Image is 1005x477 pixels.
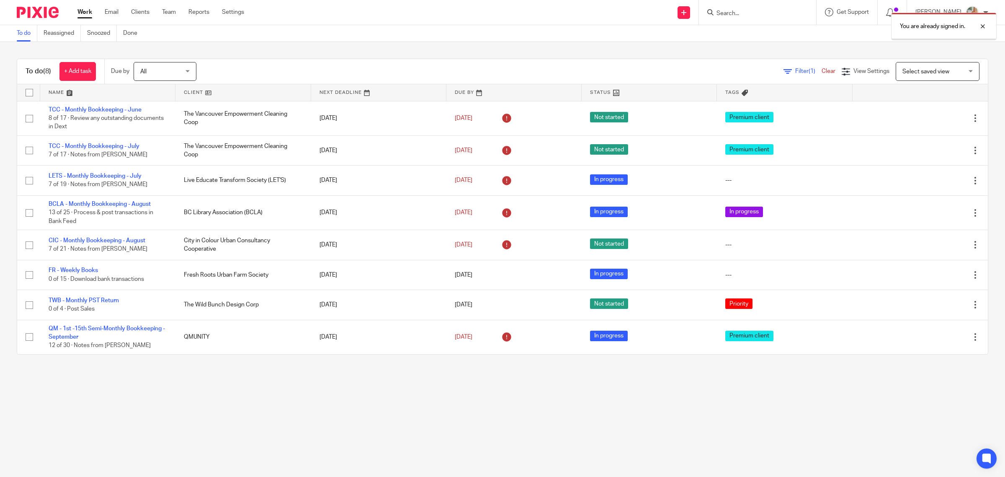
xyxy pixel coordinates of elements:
[455,334,472,340] span: [DATE]
[123,25,144,41] a: Done
[725,90,740,95] span: Tags
[311,101,446,135] td: [DATE]
[175,195,311,230] td: BC Library Association (BCLA)
[49,173,142,179] a: LETS - Monthly Bookkeeping - July
[590,207,628,217] span: In progress
[311,195,446,230] td: [DATE]
[725,144,773,155] span: Premium client
[49,306,95,312] span: 0 of 4 · Post Sales
[49,182,147,188] span: 7 of 19 · Notes from [PERSON_NAME]
[26,67,51,76] h1: To do
[725,112,773,122] span: Premium client
[175,260,311,290] td: Fresh Roots Urban Farm Society
[455,302,472,308] span: [DATE]
[175,230,311,260] td: City in Colour Urban Consultancy Cooperative
[966,6,979,19] img: MIC.jpg
[590,112,628,122] span: Not started
[49,201,151,207] a: BCLA - Monthly Bookkeeping - August
[77,8,92,16] a: Work
[49,107,142,113] a: TCC - Monthly Bookkeeping - June
[49,238,145,244] a: CIC - Monthly Bookkeeping - August
[590,174,628,185] span: In progress
[311,260,446,290] td: [DATE]
[43,68,51,75] span: (8)
[49,326,165,340] a: QM - 1st -15th Semi-Monthly Bookkeeping - September
[188,8,209,16] a: Reports
[455,115,472,121] span: [DATE]
[822,68,835,74] a: Clear
[311,290,446,320] td: [DATE]
[105,8,119,16] a: Email
[175,101,311,135] td: The Vancouver Empowerment Cleaning Coop
[175,135,311,165] td: The Vancouver Empowerment Cleaning Coop
[590,238,628,249] span: Not started
[49,342,151,348] span: 12 of 30 · Notes from [PERSON_NAME]
[44,25,81,41] a: Reassigned
[175,290,311,320] td: The Wild Bunch Design Corp
[809,68,815,74] span: (1)
[455,242,472,248] span: [DATE]
[311,320,446,354] td: [DATE]
[853,68,889,74] span: View Settings
[175,166,311,195] td: Live Educate Transform Society (LET'S)
[725,241,844,249] div: ---
[49,210,153,224] span: 13 of 25 · Process & post transactions in Bank Feed
[590,298,628,309] span: Not started
[49,143,139,149] a: TCC - Monthly Bookkeeping - July
[725,176,844,184] div: ---
[87,25,117,41] a: Snoozed
[455,148,472,153] span: [DATE]
[49,276,144,282] span: 0 of 15 · Download bank transactions
[590,269,628,279] span: In progress
[902,69,949,75] span: Select saved view
[162,8,176,16] a: Team
[49,152,147,158] span: 7 of 17 · Notes from [PERSON_NAME]
[455,177,472,183] span: [DATE]
[311,230,446,260] td: [DATE]
[455,210,472,215] span: [DATE]
[59,62,96,81] a: + Add task
[725,207,763,217] span: In progress
[49,298,119,303] a: TWB - Monthly PST Return
[49,115,164,130] span: 8 of 17 · Review any outstanding documents in Dext
[49,267,98,273] a: FR - Weekly Books
[590,144,628,155] span: Not started
[111,67,129,75] p: Due by
[455,272,472,278] span: [DATE]
[725,298,752,309] span: Priority
[140,69,147,75] span: All
[131,8,149,16] a: Clients
[725,271,844,279] div: ---
[311,166,446,195] td: [DATE]
[175,320,311,354] td: QMUNITY
[49,246,147,252] span: 7 of 21 · Notes from [PERSON_NAME]
[725,331,773,341] span: Premium client
[311,135,446,165] td: [DATE]
[795,68,822,74] span: Filter
[17,25,37,41] a: To do
[222,8,244,16] a: Settings
[17,7,59,18] img: Pixie
[590,331,628,341] span: In progress
[900,22,965,31] p: You are already signed in.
